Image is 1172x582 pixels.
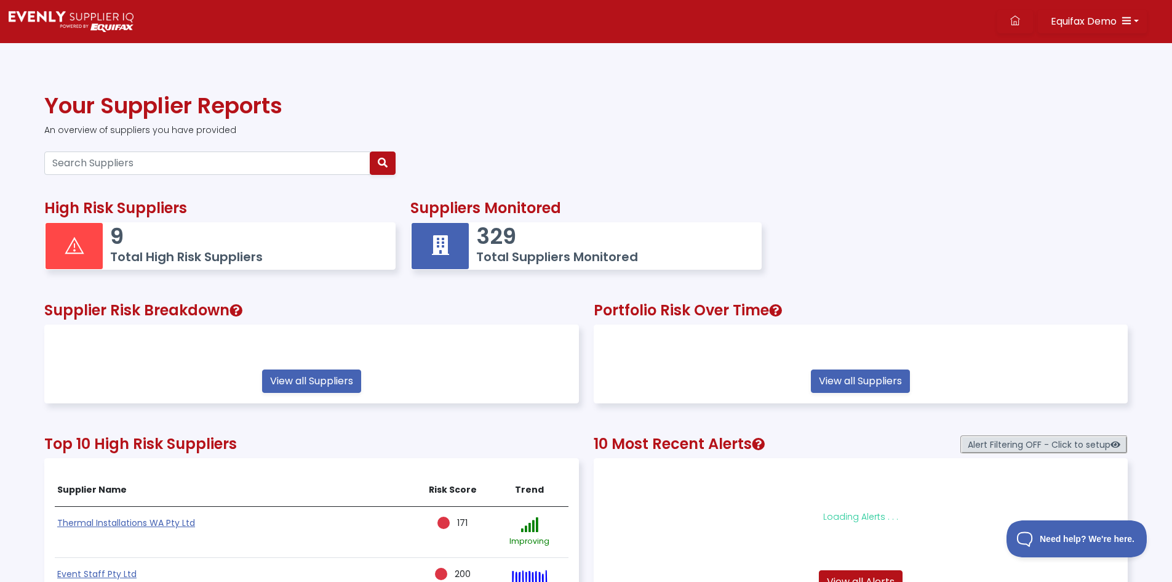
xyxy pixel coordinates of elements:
span: Your Supplier Reports [44,90,282,121]
span: Equifax Demo [1051,14,1117,28]
h5: Total Suppliers Monitored [476,249,749,264]
p: Loading Alerts . . . [623,511,1099,523]
p: 329 [476,223,749,249]
h2: Supplier Risk Breakdown [44,302,579,320]
th: Trend [491,474,568,507]
span: Alert Filtering OFF - Click to setup [960,435,1128,454]
h2: Suppliers Monitored [410,200,762,217]
iframe: Toggle Customer Support [1007,520,1147,557]
a: View all Suppliers [811,370,910,393]
h5: Total High Risk Suppliers [110,249,383,264]
span: 200 [455,568,471,580]
small: Improving [509,536,549,546]
a: Event Staff Pty Ltd [57,568,137,580]
th: Risk Score [414,474,491,507]
input: Search Suppliers [44,152,370,175]
img: Supply Predict [9,11,134,32]
p: 9 [110,223,383,249]
h2: 10 Most Recent Alerts [594,435,1128,453]
h2: Portfolio Risk Over Time [594,302,1128,320]
h2: High Risk Suppliers [44,200,396,217]
p: An overview of suppliers you have provided [44,124,1128,137]
button: Equifax Demo [1038,10,1147,33]
h2: Top 10 High Risk Suppliers [44,435,579,453]
th: Supplier Name [55,474,414,507]
a: Thermal Installations WA Pty Ltd [57,517,195,529]
a: View all Suppliers [262,370,361,393]
span: 171 [457,517,468,529]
